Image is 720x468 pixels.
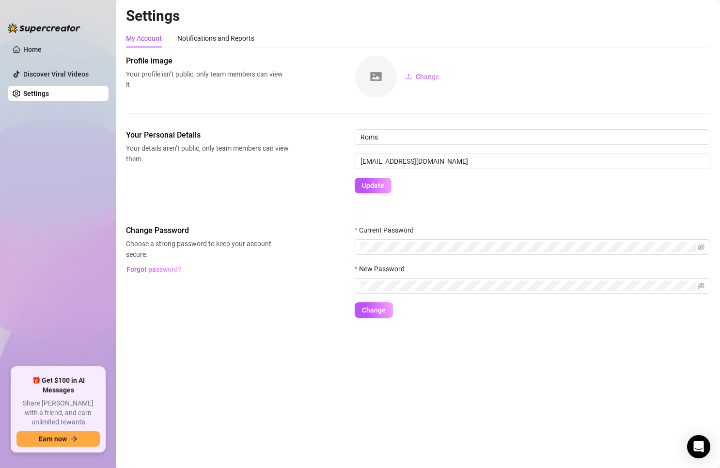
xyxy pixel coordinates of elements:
[355,154,710,169] input: Enter new email
[126,225,289,236] span: Change Password
[126,7,710,25] h2: Settings
[698,282,704,289] span: eye-invisible
[39,435,67,443] span: Earn now
[126,265,181,273] span: Forgot password?
[126,238,289,260] span: Choose a strong password to keep your account secure.
[16,399,100,427] span: Share [PERSON_NAME] with a friend, and earn unlimited rewards
[126,33,162,44] div: My Account
[362,182,384,189] span: Update
[355,178,391,193] button: Update
[23,90,49,97] a: Settings
[16,431,100,447] button: Earn nowarrow-right
[177,33,254,44] div: Notifications and Reports
[355,264,411,274] label: New Password
[71,436,78,442] span: arrow-right
[355,129,710,145] input: Enter name
[126,262,181,277] button: Forgot password?
[687,435,710,458] div: Open Intercom Messenger
[355,56,397,97] img: square-placeholder.png
[8,23,80,33] img: logo-BBDzfeDw.svg
[362,306,386,314] span: Change
[355,225,420,235] label: Current Password
[23,46,42,53] a: Home
[397,69,447,84] button: Change
[16,376,100,395] span: 🎁 Get $100 in AI Messages
[360,281,696,291] input: New Password
[23,70,89,78] a: Discover Viral Videos
[405,73,412,80] span: upload
[126,69,289,90] span: Your profile isn’t public, only team members can view it.
[360,242,696,252] input: Current Password
[126,143,289,164] span: Your details aren’t public, only team members can view them.
[355,302,393,318] button: Change
[698,244,704,250] span: eye-invisible
[126,55,289,67] span: Profile image
[416,73,439,80] span: Change
[126,129,289,141] span: Your Personal Details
